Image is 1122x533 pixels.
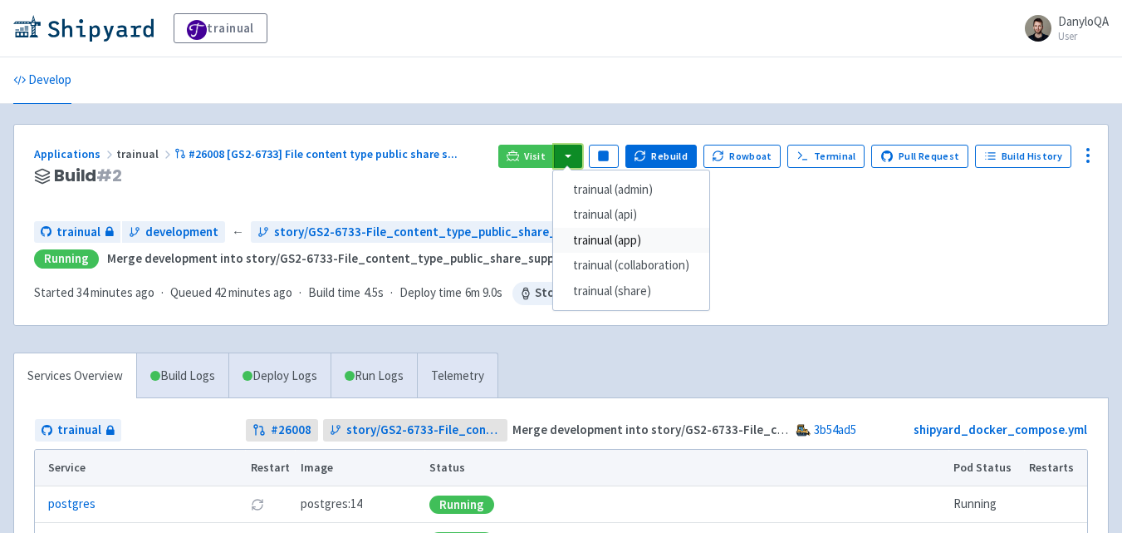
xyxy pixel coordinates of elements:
[948,486,1024,523] td: Running
[107,250,572,266] strong: Merge development into story/GS2-6733-File_content_type_public_share_support
[116,146,174,161] span: trainual
[214,284,292,300] time: 42 minutes ago
[417,353,497,399] a: Telemetry
[871,145,968,168] a: Pull Request
[787,145,865,168] a: Terminal
[703,145,781,168] button: Rowboat
[13,15,154,42] img: Shipyard logo
[35,419,121,442] a: trainual
[524,150,546,163] span: Visit
[331,353,417,399] a: Run Logs
[122,221,225,244] a: development
[274,223,600,242] span: story/GS2-6733-File_content_type_public_share_support
[34,221,120,244] a: trainual
[34,282,669,305] div: · · ·
[553,253,709,279] a: trainual (collaboration)
[625,145,697,168] button: Rebuild
[1024,450,1087,486] th: Restarts
[948,450,1024,486] th: Pod Status
[301,495,362,514] span: postgres:14
[553,279,709,304] a: trainual (share)
[35,450,245,486] th: Service
[34,146,116,161] a: Applications
[14,353,136,399] a: Services Overview
[174,13,267,43] a: trainual
[251,221,607,244] a: story/GS2-6733-File_content_type_public_share_support
[1015,15,1109,42] a: DanyloQA User
[346,421,501,440] span: story/GS2-6733-File_content_type_public_share_support
[589,145,619,168] button: Pause
[308,284,360,303] span: Build time
[96,164,122,187] span: # 2
[975,145,1071,168] a: Build History
[57,421,101,440] span: trainual
[553,228,709,254] a: trainual (app)
[13,57,71,104] a: Develop
[170,284,292,300] span: Queued
[814,422,856,437] a: 3b54ad5
[76,284,154,300] time: 34 minutes ago
[364,284,384,303] span: 4.5s
[424,450,948,486] th: Status
[553,177,709,203] a: trainual (admin)
[1058,13,1109,29] span: DanyloQA
[174,146,460,161] a: #26008 [GS2-6733] File content type public share s...
[232,223,244,242] span: ←
[295,450,424,486] th: Image
[399,284,462,303] span: Deploy time
[34,284,154,300] span: Started
[914,422,1087,437] a: shipyard_docker_compose.yml
[1058,31,1109,42] small: User
[429,496,494,514] div: Running
[271,421,311,440] strong: # 26008
[512,422,977,437] strong: Merge development into story/GS2-6733-File_content_type_public_share_support
[145,223,218,242] span: development
[137,353,228,399] a: Build Logs
[246,419,318,442] a: #26008
[34,249,99,269] div: Running
[512,282,669,305] span: Stopping in 2 hr 25 min
[228,353,331,399] a: Deploy Logs
[48,495,96,514] a: postgres
[498,145,555,168] a: Visit
[553,202,709,228] a: trainual (api)
[251,498,264,511] button: Restart pod
[465,284,502,303] span: 6m 9.0s
[54,166,122,185] span: Build
[189,146,458,161] span: #26008 [GS2-6733] File content type public share s ...
[56,223,100,242] span: trainual
[245,450,295,486] th: Restart
[323,419,507,442] a: story/GS2-6733-File_content_type_public_share_support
